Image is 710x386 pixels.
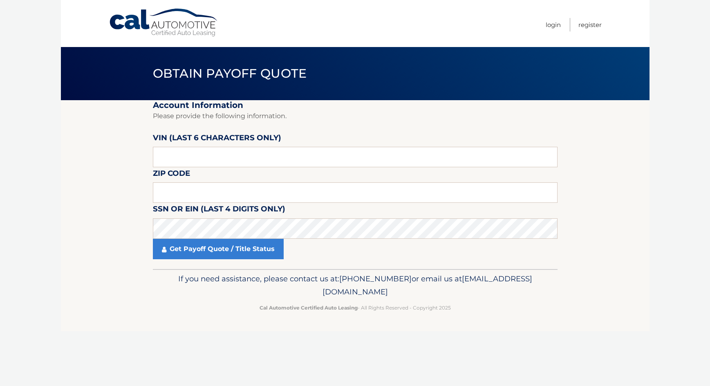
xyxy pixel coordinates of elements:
[153,203,285,218] label: SSN or EIN (last 4 digits only)
[158,272,552,298] p: If you need assistance, please contact us at: or email us at
[578,18,602,31] a: Register
[260,305,358,311] strong: Cal Automotive Certified Auto Leasing
[546,18,561,31] a: Login
[153,239,284,259] a: Get Payoff Quote / Title Status
[153,100,558,110] h2: Account Information
[153,167,190,182] label: Zip Code
[339,274,412,283] span: [PHONE_NUMBER]
[153,110,558,122] p: Please provide the following information.
[158,303,552,312] p: - All Rights Reserved - Copyright 2025
[153,66,307,81] span: Obtain Payoff Quote
[153,132,281,147] label: VIN (last 6 characters only)
[109,8,219,37] a: Cal Automotive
